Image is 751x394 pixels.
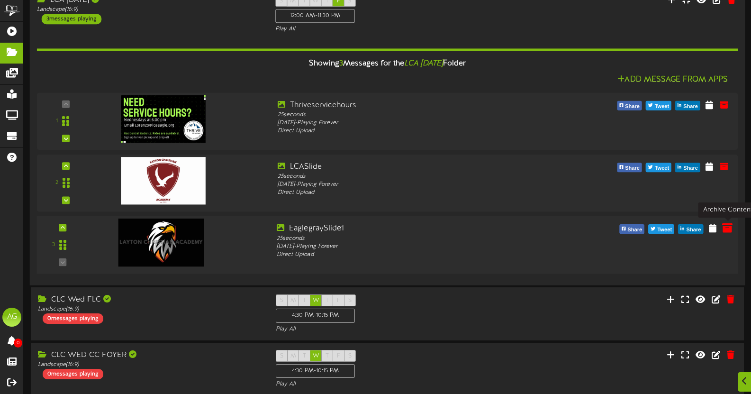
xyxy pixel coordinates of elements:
[280,297,283,304] span: S
[619,225,644,234] button: Share
[38,350,262,361] div: CLC WED CC FOYER
[275,9,355,23] div: 12:00 AM - 11:30 PM
[38,361,262,369] div: Landscape ( 16:9 )
[623,101,642,112] span: Share
[276,309,355,322] div: 4:30 PM - 10:15 PM
[625,225,644,236] span: Share
[617,101,642,110] button: Share
[404,59,443,68] i: LCA [DATE]
[646,163,671,173] button: Tweet
[277,251,557,259] div: Direct Upload
[681,164,700,174] span: Share
[290,353,296,359] span: M
[278,119,555,127] div: [DATE] - Playing Forever
[615,74,731,86] button: Add Message From Apps
[339,59,343,68] span: 3
[681,101,700,112] span: Share
[326,297,329,304] span: T
[43,313,103,324] div: 0 messages playing
[37,6,261,14] div: Landscape ( 16:9 )
[278,111,555,119] div: 25 seconds
[278,173,555,181] div: 25 seconds
[42,14,101,25] div: 3 messages playing
[2,308,21,327] div: AG
[313,353,319,359] span: W
[675,163,700,173] button: Share
[14,339,22,348] span: 0
[348,353,352,359] span: S
[655,225,674,236] span: Tweet
[648,225,674,234] button: Tweet
[118,219,204,266] img: 285404ed-f429-4d04-87c5-d7b404c945ce.jpg
[276,325,499,333] div: Play All
[278,181,555,189] div: [DATE] - Playing Forever
[675,101,700,110] button: Share
[277,235,557,243] div: 25 seconds
[617,163,642,173] button: Share
[277,243,557,251] div: [DATE] - Playing Forever
[337,353,340,359] span: F
[348,297,352,304] span: S
[278,189,555,197] div: Direct Upload
[303,353,306,359] span: T
[684,225,703,236] span: Share
[275,26,499,34] div: Play All
[290,297,296,304] span: M
[280,353,283,359] span: S
[276,364,355,378] div: 4:30 PM - 10:15 PM
[653,101,671,112] span: Tweet
[303,297,306,304] span: T
[278,162,555,173] div: LCASlide
[326,353,329,359] span: T
[623,164,642,174] span: Share
[678,225,703,234] button: Share
[30,54,745,74] div: Showing Messages for the Folder
[276,380,499,388] div: Play All
[646,101,671,110] button: Tweet
[43,369,103,379] div: 0 messages playing
[38,305,262,313] div: Landscape ( 16:9 )
[121,95,205,143] img: 47b0136b-13f2-4faf-888c-35b6e1fba08a.jpg
[277,223,557,234] div: EaglegraySlide1
[121,157,205,205] img: 3b3c862b-ea00-4d15-8381-b472a52b8246.jpg
[278,127,555,135] div: Direct Upload
[653,164,671,174] span: Tweet
[313,297,319,304] span: W
[337,297,340,304] span: F
[38,294,262,305] div: CLC Wed FLC
[278,100,555,111] div: Thriveservicehours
